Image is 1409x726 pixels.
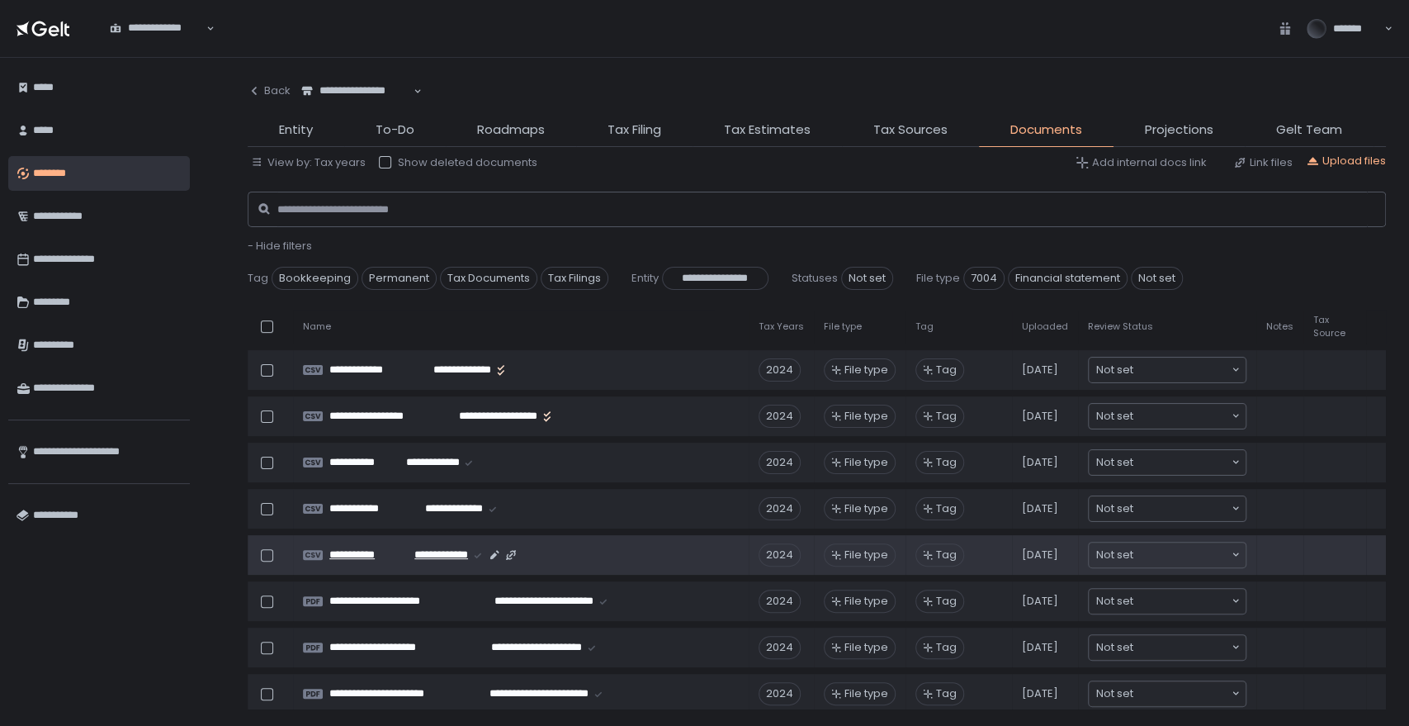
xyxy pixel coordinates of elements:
[841,267,893,290] span: Not set
[1131,267,1183,290] span: Not set
[1010,121,1082,140] span: Documents
[608,121,661,140] span: Tax Filing
[1022,409,1058,424] span: [DATE]
[1022,501,1058,516] span: [DATE]
[1022,686,1058,701] span: [DATE]
[1096,408,1133,425] span: Not set
[1089,681,1246,706] div: Search for option
[1089,635,1246,660] div: Search for option
[1133,639,1230,656] input: Search for option
[1266,320,1293,333] span: Notes
[1133,408,1230,425] input: Search for option
[759,320,804,333] span: Tax Years
[248,83,291,98] div: Back
[936,686,957,701] span: Tag
[631,271,659,286] span: Entity
[1233,155,1293,170] button: Link files
[1133,547,1230,563] input: Search for option
[844,455,888,470] span: File type
[291,74,422,109] div: Search for option
[248,239,312,254] button: - Hide filters
[1022,320,1068,333] span: Uploaded
[759,590,801,613] div: 2024
[1096,501,1133,517] span: Not set
[1306,154,1386,168] button: Upload files
[1022,640,1058,655] span: [DATE]
[248,271,268,286] span: Tag
[1089,543,1246,567] div: Search for option
[844,409,888,424] span: File type
[272,267,358,290] span: Bookkeeping
[1008,267,1128,290] span: Financial statement
[916,271,960,286] span: File type
[440,267,537,290] span: Tax Documents
[824,320,862,333] span: File type
[362,267,437,290] span: Permanent
[759,405,801,428] div: 2024
[99,12,215,46] div: Search for option
[759,636,801,659] div: 2024
[1022,594,1058,609] span: [DATE]
[110,36,205,52] input: Search for option
[936,548,957,562] span: Tag
[303,320,331,333] span: Name
[1022,455,1058,470] span: [DATE]
[541,267,608,290] span: Tax Filings
[1133,362,1230,378] input: Search for option
[915,320,934,333] span: Tag
[963,267,1005,290] span: 7004
[759,682,801,705] div: 2024
[248,238,312,254] span: - Hide filters
[1133,593,1230,610] input: Search for option
[1276,121,1342,140] span: Gelt Team
[936,640,957,655] span: Tag
[1089,404,1246,429] div: Search for option
[936,455,957,470] span: Tag
[844,640,888,655] span: File type
[1022,363,1058,377] span: [DATE]
[844,686,888,701] span: File type
[248,74,291,107] button: Back
[1133,686,1230,702] input: Search for option
[1145,121,1213,140] span: Projections
[844,548,888,562] span: File type
[1096,686,1133,702] span: Not set
[1096,639,1133,656] span: Not set
[376,121,414,140] span: To-Do
[936,409,957,424] span: Tag
[1089,358,1246,382] div: Search for option
[759,451,801,474] div: 2024
[477,121,545,140] span: Roadmaps
[759,497,801,520] div: 2024
[1089,496,1246,521] div: Search for option
[1096,362,1133,378] span: Not set
[279,121,313,140] span: Entity
[844,594,888,609] span: File type
[1096,454,1133,471] span: Not set
[936,363,957,377] span: Tag
[251,155,366,170] button: View by: Tax years
[1022,548,1058,562] span: [DATE]
[759,358,801,382] div: 2024
[844,363,888,377] span: File type
[1076,155,1207,170] button: Add internal docs link
[844,501,888,516] span: File type
[873,121,948,140] span: Tax Sources
[724,121,811,140] span: Tax Estimates
[1313,314,1356,339] span: Tax Source
[792,271,838,286] span: Statuses
[1089,450,1246,475] div: Search for option
[936,501,957,516] span: Tag
[1133,501,1230,517] input: Search for option
[936,594,957,609] span: Tag
[1096,547,1133,563] span: Not set
[1096,593,1133,610] span: Not set
[1133,454,1230,471] input: Search for option
[301,98,412,115] input: Search for option
[759,543,801,567] div: 2024
[1089,589,1246,614] div: Search for option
